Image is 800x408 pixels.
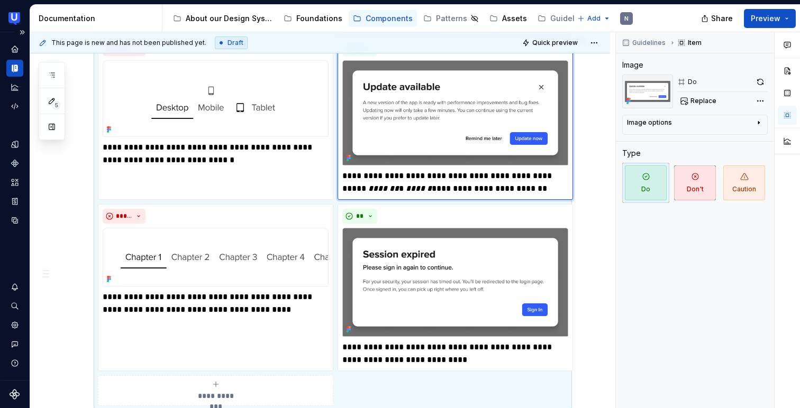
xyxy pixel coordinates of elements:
[6,155,23,172] a: Components
[228,39,243,47] span: Draft
[366,13,413,24] div: Components
[342,228,568,337] img: 94b5dddb-a012-44a5-aa0b-dd5b8bf23bf5.png
[721,163,768,203] button: Caution
[6,279,23,295] button: Notifications
[6,136,23,153] a: Design tokens
[723,165,765,200] span: Caution
[671,163,719,203] button: Don't
[10,389,20,400] svg: Supernova Logo
[711,13,733,24] span: Share
[342,60,568,165] img: d2490523-d803-4ff5-ba1d-31062d56e7c3.png
[436,13,467,24] div: Patterns
[751,13,780,24] span: Preview
[6,98,23,115] a: Code automation
[587,14,601,23] span: Add
[279,10,347,27] a: Foundations
[296,13,342,24] div: Foundations
[8,12,21,25] img: 41adf70f-fc1c-4662-8e2d-d2ab9c673b1b.png
[169,10,277,27] a: About our Design System
[186,13,273,24] div: About our Design System
[688,78,697,86] div: Do
[533,10,606,27] a: Guidelines
[744,9,796,28] button: Preview
[6,41,23,58] a: Home
[532,39,578,47] span: Quick preview
[169,8,572,29] div: Page tree
[15,25,30,40] button: Expand sidebar
[485,10,531,27] a: Assets
[6,212,23,229] a: Data sources
[622,163,669,203] button: Do
[103,228,329,286] img: 2ce11599-ff0d-48ac-ae38-78b3c90b8e99.png
[622,75,673,108] img: d2490523-d803-4ff5-ba1d-31062d56e7c3.png
[622,60,643,70] div: Image
[519,35,583,50] button: Quick preview
[625,165,667,200] span: Do
[103,60,329,137] img: b41a6841-096d-4508-bb3f-3f19ddf966d8.png
[349,10,417,27] a: Components
[619,35,670,50] button: Guidelines
[574,11,614,26] button: Add
[690,97,716,105] span: Replace
[39,13,158,24] div: Documentation
[627,118,763,131] button: Image options
[624,14,629,23] div: N
[52,101,60,109] span: 5
[6,60,23,77] a: Documentation
[632,39,666,47] span: Guidelines
[502,13,527,24] div: Assets
[677,94,721,108] button: Replace
[6,298,23,314] button: Search ⌘K
[6,317,23,333] a: Settings
[627,118,672,127] div: Image options
[674,165,716,200] span: Don't
[696,9,740,28] button: Share
[51,39,206,47] span: This page is new and has not been published yet.
[6,336,23,353] button: Contact support
[419,10,483,27] a: Patterns
[6,193,23,210] a: Storybook stories
[6,79,23,96] a: Analytics
[622,148,641,159] div: Type
[6,174,23,191] a: Assets
[550,13,590,24] div: Guidelines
